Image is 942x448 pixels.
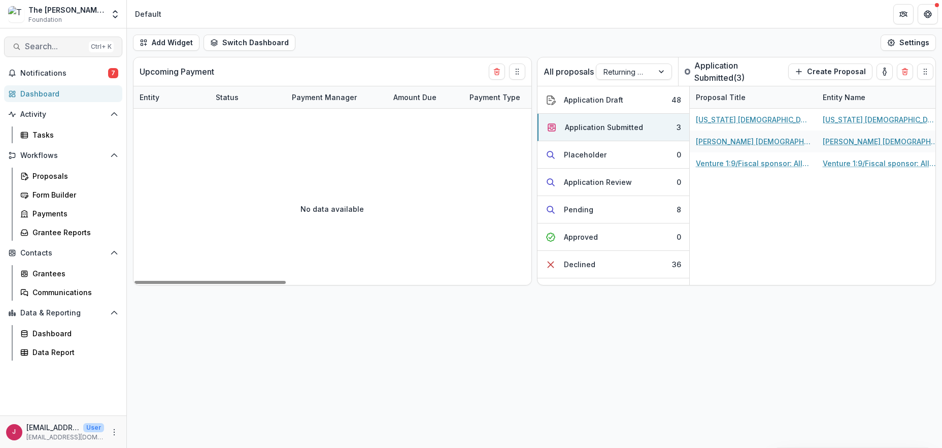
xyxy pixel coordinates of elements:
[564,177,632,187] div: Application Review
[463,86,540,108] div: Payment Type
[677,204,681,215] div: 8
[32,328,114,339] div: Dashboard
[537,141,689,169] button: Placeholder0
[696,136,811,147] a: [PERSON_NAME] [DEMOGRAPHIC_DATA] Association/Global Field [DEMOGRAPHIC_DATA] - 2025 - The [PERSON...
[387,86,463,108] div: Amount Due
[16,344,122,361] a: Data Report
[877,63,893,80] button: toggle-assigned-to-me
[210,86,286,108] div: Status
[20,151,106,160] span: Workflows
[690,92,752,103] div: Proposal Title
[817,92,871,103] div: Entity Name
[20,249,106,258] span: Contacts
[286,86,387,108] div: Payment Manager
[26,422,79,433] p: [EMAIL_ADDRESS][DOMAIN_NAME]
[677,122,681,133] div: 3
[16,205,122,222] a: Payments
[131,7,165,21] nav: breadcrumb
[32,189,114,200] div: Form Builder
[32,347,114,358] div: Data Report
[671,94,681,105] div: 48
[108,426,120,438] button: More
[20,88,114,99] div: Dashboard
[16,168,122,184] a: Proposals
[32,208,114,219] div: Payments
[677,232,681,242] div: 0
[210,92,245,103] div: Status
[89,41,114,52] div: Ctrl + K
[4,147,122,164] button: Open Workflows
[26,433,104,442] p: [EMAIL_ADDRESS][DOMAIN_NAME]
[917,63,933,80] button: Drag
[564,259,595,270] div: Declined
[16,265,122,282] a: Grantees
[788,63,872,80] button: Create Proposal
[387,92,443,103] div: Amount Due
[564,232,598,242] div: Approved
[16,284,122,301] a: Communications
[696,158,811,169] a: Venture 1:9/Fiscal sponsor: Allegro Organizational Solutions - 2025 - The [PERSON_NAME] Foundatio...
[823,136,937,147] a: [PERSON_NAME] [DEMOGRAPHIC_DATA] Association/Global Field [DEMOGRAPHIC_DATA]
[20,69,108,78] span: Notifications
[565,122,643,133] div: Application Submitted
[204,35,295,51] button: Switch Dashboard
[301,204,364,214] p: No data available
[28,15,62,24] span: Foundation
[25,42,85,51] span: Search...
[32,227,114,238] div: Grantee Reports
[823,114,937,125] a: [US_STATE] [DEMOGRAPHIC_DATA] Kingdom Workers Inc.
[140,66,214,78] p: Upcoming Payment
[537,251,689,278] button: Declined36
[4,106,122,122] button: Open Activity
[4,65,122,81] button: Notifications7
[28,5,104,15] div: The [PERSON_NAME] Foundation
[564,204,593,215] div: Pending
[537,196,689,223] button: Pending8
[133,86,210,108] div: Entity
[694,59,782,84] p: Application Submitted ( 3 )
[8,6,24,22] img: The Bolick Foundation
[133,92,165,103] div: Entity
[690,86,817,108] div: Proposal Title
[16,126,122,143] a: Tasks
[133,35,199,51] button: Add Widget
[677,149,681,160] div: 0
[108,68,118,78] span: 7
[13,429,16,435] div: jcline@bolickfoundation.org
[16,186,122,203] a: Form Builder
[544,66,594,78] p: All proposals
[16,325,122,342] a: Dashboard
[509,63,525,80] button: Drag
[4,85,122,102] a: Dashboard
[696,114,811,125] a: [US_STATE] [DEMOGRAPHIC_DATA] Kingdom Workers Inc. - 2025 - The [PERSON_NAME] Foundation Grant Pr...
[537,169,689,196] button: Application Review0
[564,149,607,160] div: Placeholder
[537,223,689,251] button: Approved0
[286,92,363,103] div: Payment Manager
[893,4,914,24] button: Partners
[20,110,106,119] span: Activity
[897,63,913,80] button: Delete card
[677,177,681,187] div: 0
[463,92,526,103] div: Payment Type
[108,4,122,24] button: Open entity switcher
[672,259,681,270] div: 36
[20,309,106,317] span: Data & Reporting
[918,4,938,24] button: Get Help
[823,158,937,169] a: Venture 1:9/Fiscal sponsor: Allegro Organizational Solutions
[32,130,114,140] div: Tasks
[32,287,114,298] div: Communications
[4,245,122,261] button: Open Contacts
[4,305,122,321] button: Open Data & Reporting
[489,63,505,80] button: Delete card
[83,423,104,432] p: User
[135,9,161,19] div: Default
[32,268,114,279] div: Grantees
[537,86,689,114] button: Application Draft48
